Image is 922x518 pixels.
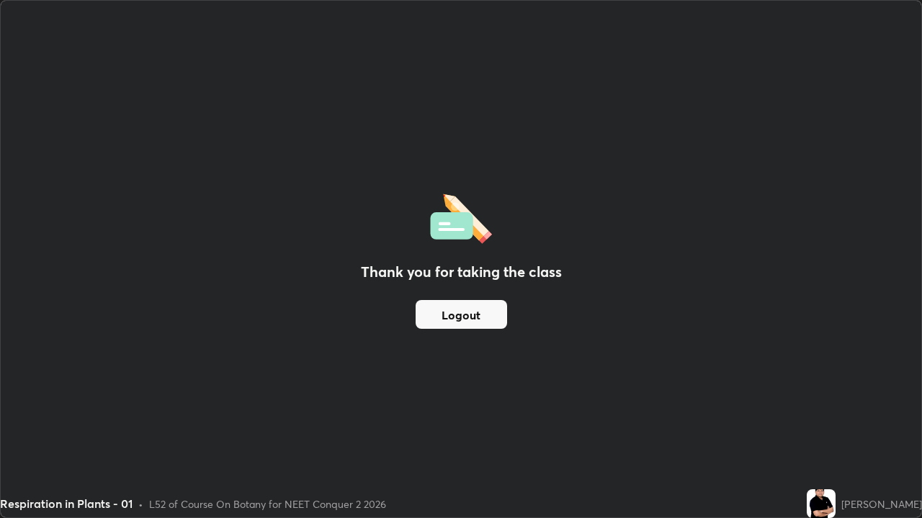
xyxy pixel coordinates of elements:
button: Logout [416,300,507,329]
div: [PERSON_NAME] [841,496,922,512]
img: af1ae8d23b7643b7b50251030ffea0de.jpg [807,489,836,518]
img: offlineFeedback.1438e8b3.svg [430,189,492,244]
h2: Thank you for taking the class [361,261,562,283]
div: L52 of Course On Botany for NEET Conquer 2 2026 [149,496,386,512]
div: • [138,496,143,512]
